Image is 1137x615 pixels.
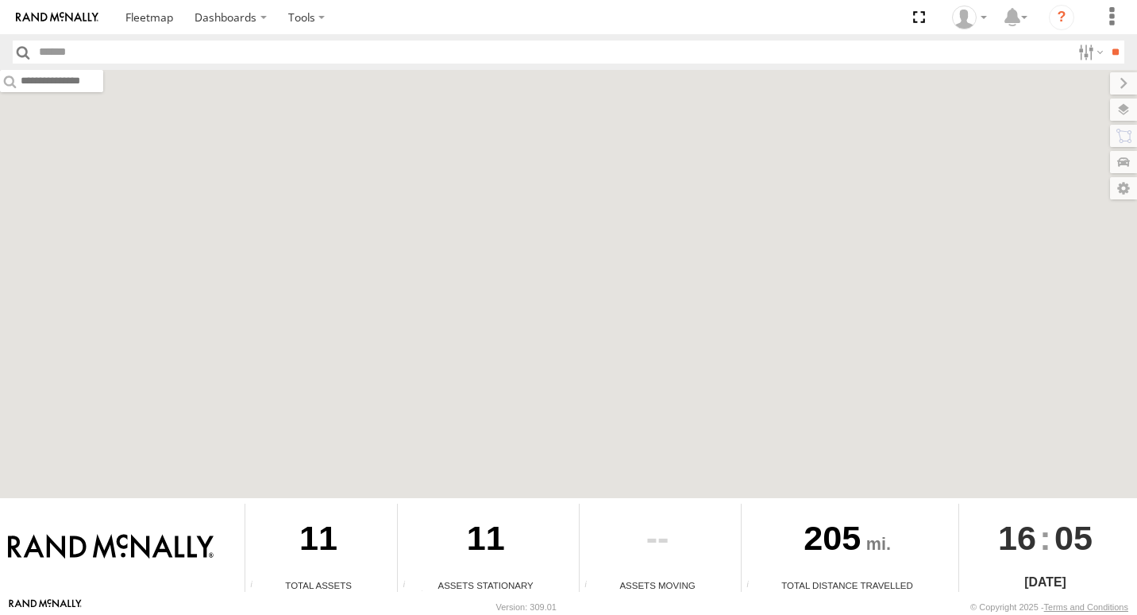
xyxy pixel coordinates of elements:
[9,599,82,615] a: Visit our Website
[1049,5,1074,30] i: ?
[959,573,1131,592] div: [DATE]
[580,580,603,592] div: Total number of assets current in transit.
[398,578,573,592] div: Assets Stationary
[245,504,391,578] div: 11
[970,602,1128,612] div: © Copyright 2025 -
[742,578,953,592] div: Total Distance Travelled
[1110,177,1137,199] label: Map Settings
[245,578,391,592] div: Total Assets
[398,504,573,578] div: 11
[496,602,557,612] div: Version: 309.01
[998,504,1036,572] span: 16
[16,12,98,23] img: rand-logo.svg
[1072,41,1106,64] label: Search Filter Options
[8,534,214,561] img: Rand McNally
[398,580,422,592] div: Total number of assets current stationary.
[1044,602,1128,612] a: Terms and Conditions
[959,504,1131,572] div: :
[245,580,269,592] div: Total number of Enabled Assets
[742,504,953,578] div: 205
[946,6,992,29] div: Valeo Dash
[1054,504,1093,572] span: 05
[742,580,765,592] div: Total distance travelled by all assets within specified date range and applied filters
[580,578,735,592] div: Assets Moving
